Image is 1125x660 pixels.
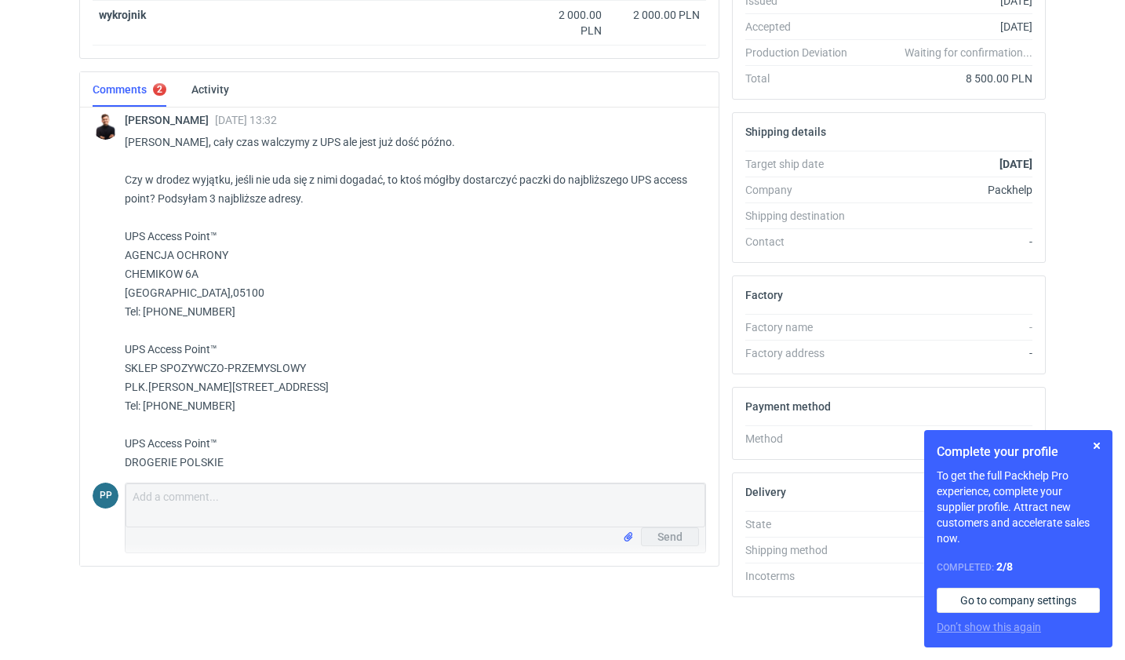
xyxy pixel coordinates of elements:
[745,319,860,335] div: Factory name
[93,114,118,140] img: Tomasz Kubiak
[937,443,1100,461] h1: Complete your profile
[937,468,1100,546] p: To get the full Packhelp Pro experience, complete your supplier profile. Attract new customers an...
[860,345,1032,361] div: -
[745,568,860,584] div: Incoterms
[905,45,1032,60] em: Waiting for confirmation...
[745,156,860,172] div: Target ship date
[860,319,1032,335] div: -
[860,234,1032,250] div: -
[93,72,166,107] a: Comments2
[125,133,694,509] p: [PERSON_NAME], cały czas walczymy z UPS ale jest już dość późno. Czy w drodez wyjątku, jeśli nie ...
[937,619,1041,635] button: Don’t show this again
[745,542,860,558] div: Shipping method
[99,9,146,21] strong: wykrojnik
[745,289,783,301] h2: Factory
[1087,436,1106,455] button: Skip for now
[745,345,860,361] div: Factory address
[860,71,1032,86] div: 8 500.00 PLN
[614,7,700,23] div: 2 000.00 PLN
[745,45,860,60] div: Production Deviation
[937,588,1100,613] a: Go to company settings
[657,531,683,542] span: Send
[745,126,826,138] h2: Shipping details
[745,71,860,86] div: Total
[860,568,1032,584] div: EXW
[745,19,860,35] div: Accepted
[125,114,215,126] span: [PERSON_NAME]
[996,560,1013,573] strong: 2 / 8
[215,114,277,126] span: [DATE] 13:32
[860,431,1032,447] div: -
[745,400,831,413] h2: Payment method
[157,84,162,95] div: 2
[937,559,1100,575] div: Completed:
[745,431,860,447] div: Method
[93,483,118,509] div: Paweł Puch
[745,516,860,532] div: State
[860,542,1032,558] div: Pickup
[93,483,118,509] figcaption: PP
[536,7,602,38] div: 2 000.00 PLN
[860,19,1032,35] div: [DATE]
[641,527,699,546] button: Send
[860,182,1032,198] div: Packhelp
[745,208,860,224] div: Shipping destination
[745,182,860,198] div: Company
[745,486,786,498] h2: Delivery
[745,234,860,250] div: Contact
[999,158,1032,170] strong: [DATE]
[191,72,229,107] a: Activity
